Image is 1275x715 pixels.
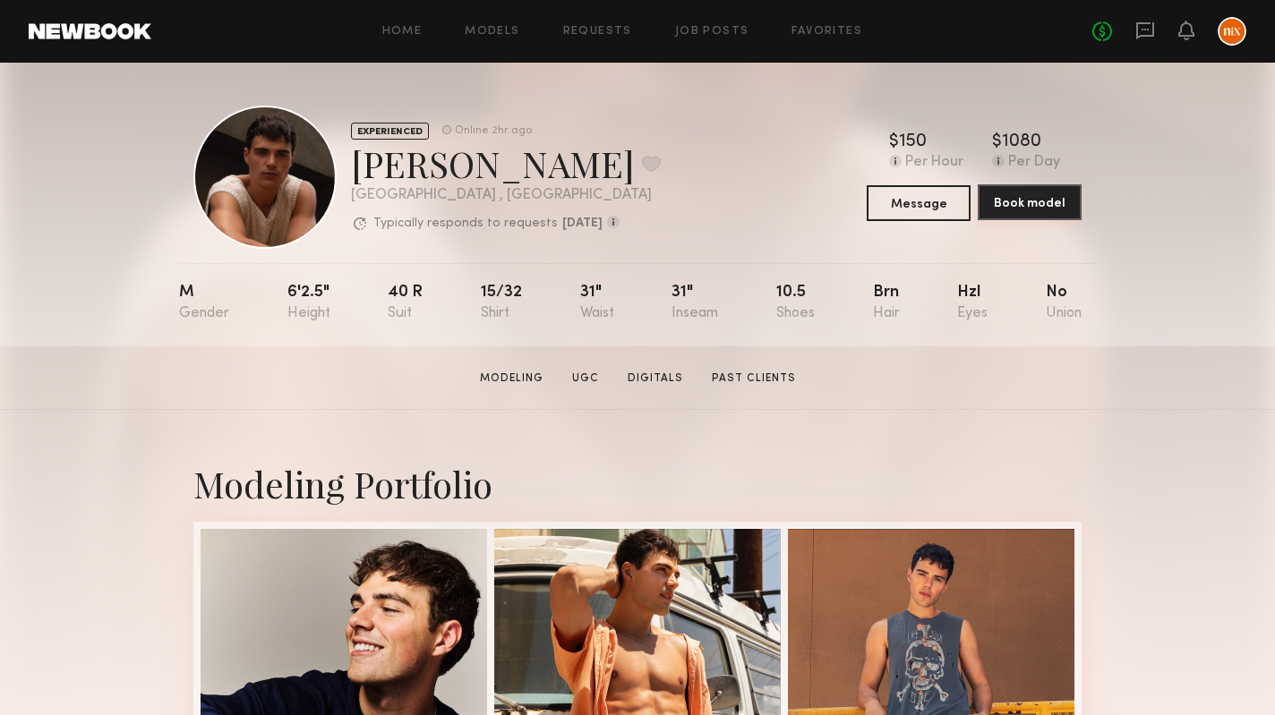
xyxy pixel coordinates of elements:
p: Typically responds to requests [373,217,558,230]
div: 150 [899,133,927,151]
div: No [1046,285,1082,321]
div: 31" [672,285,718,321]
a: Job Posts [675,26,749,38]
a: Modeling [473,370,551,387]
a: Models [465,26,519,38]
div: 6'2.5" [287,285,330,321]
div: 40 r [388,285,423,321]
div: Modeling Portfolio [193,460,1082,507]
div: EXPERIENCED [351,123,429,140]
div: Online 2hr ago [455,125,532,137]
div: 1080 [1002,133,1041,151]
div: M [179,285,229,321]
div: Per Hour [905,155,963,171]
a: UGC [565,370,606,387]
a: Favorites [792,26,862,38]
b: [DATE] [562,217,603,230]
a: Requests [563,26,632,38]
div: [GEOGRAPHIC_DATA] , [GEOGRAPHIC_DATA] [351,188,661,203]
div: $ [992,133,1002,151]
div: Per Day [1008,155,1060,171]
button: Message [867,185,971,221]
div: 15/32 [481,285,522,321]
a: Home [382,26,423,38]
div: Hzl [957,285,988,321]
div: Brn [873,285,900,321]
button: Book model [978,184,1082,220]
div: [PERSON_NAME] [351,140,661,187]
a: Past Clients [705,370,803,387]
a: Book model [978,185,1082,221]
div: 10.5 [776,285,815,321]
div: $ [889,133,899,151]
a: Digitals [620,370,690,387]
div: 31" [580,285,614,321]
